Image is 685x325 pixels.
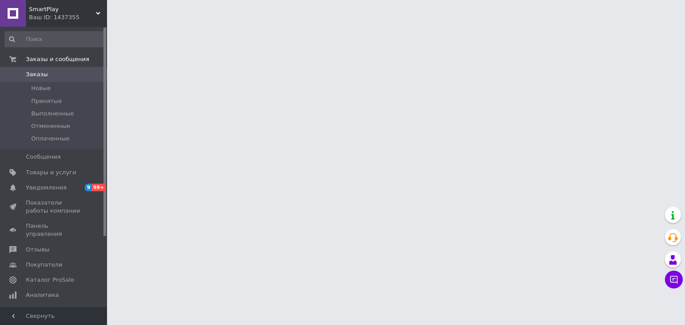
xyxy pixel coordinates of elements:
span: Оплаченные [31,135,70,143]
span: Товары и услуги [26,169,76,177]
div: Ваш ID: 1437355 [29,13,107,21]
input: Поиск [4,31,105,47]
button: Чат с покупателем [665,271,683,288]
span: Уведомления [26,184,66,192]
span: Принятые [31,97,62,105]
span: Заказы [26,70,48,78]
span: Отзывы [26,246,50,254]
span: Панель управления [26,222,83,238]
span: Покупатели [26,261,62,269]
span: Заказы и сообщения [26,55,89,63]
span: Инструменты вебмастера и SEO [26,306,83,322]
span: 99+ [92,184,107,191]
span: Аналитика [26,291,59,299]
span: Каталог ProSale [26,276,74,284]
span: Отмененные [31,122,70,130]
span: Выполненные [31,110,74,118]
span: 9 [85,184,92,191]
span: Сообщения [26,153,61,161]
span: Показатели работы компании [26,199,83,215]
span: SmartPlay [29,5,96,13]
span: Новые [31,84,51,92]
